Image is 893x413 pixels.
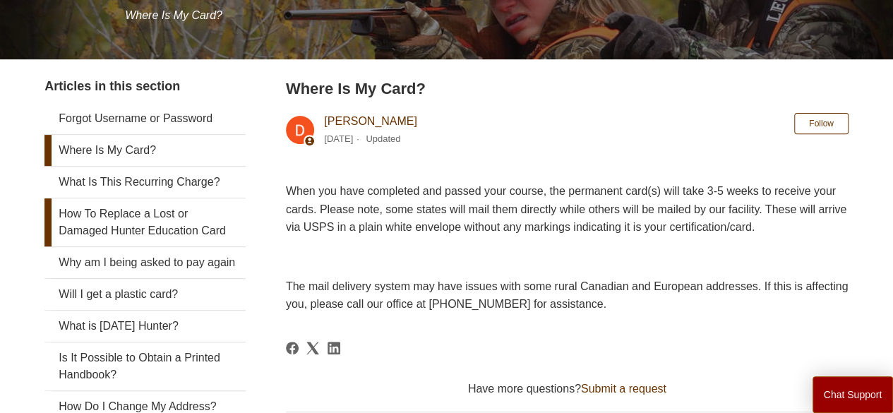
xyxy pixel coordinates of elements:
span: The mail delivery system may have issues with some rural Canadian and European addresses. If this... [286,280,849,311]
span: Articles in this section [44,79,180,93]
svg: Share this page on LinkedIn [328,342,340,354]
div: Have more questions? [286,381,849,397]
a: Why am I being asked to pay again [44,247,246,278]
svg: Share this page on Facebook [286,342,299,354]
time: 03/04/2024, 09:46 [324,133,353,144]
a: What Is This Recurring Charge? [44,167,246,198]
svg: Share this page on X Corp [306,342,319,354]
span: When you have completed and passed your course, the permanent card(s) will take 3-5 weeks to rece... [286,185,846,233]
a: LinkedIn [328,342,340,354]
li: Updated [366,133,400,144]
a: Is It Possible to Obtain a Printed Handbook? [44,342,246,390]
a: X Corp [306,342,319,354]
a: Submit a request [581,383,666,395]
a: Facebook [286,342,299,354]
a: Will I get a plastic card? [44,279,246,310]
h2: Where Is My Card? [286,77,849,100]
span: Where Is My Card? [125,9,222,21]
a: How To Replace a Lost or Damaged Hunter Education Card [44,198,246,246]
a: Where Is My Card? [44,135,246,166]
a: [PERSON_NAME] [324,115,417,127]
button: Follow Article [794,113,849,134]
a: Forgot Username or Password [44,103,246,134]
a: What is [DATE] Hunter? [44,311,246,342]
